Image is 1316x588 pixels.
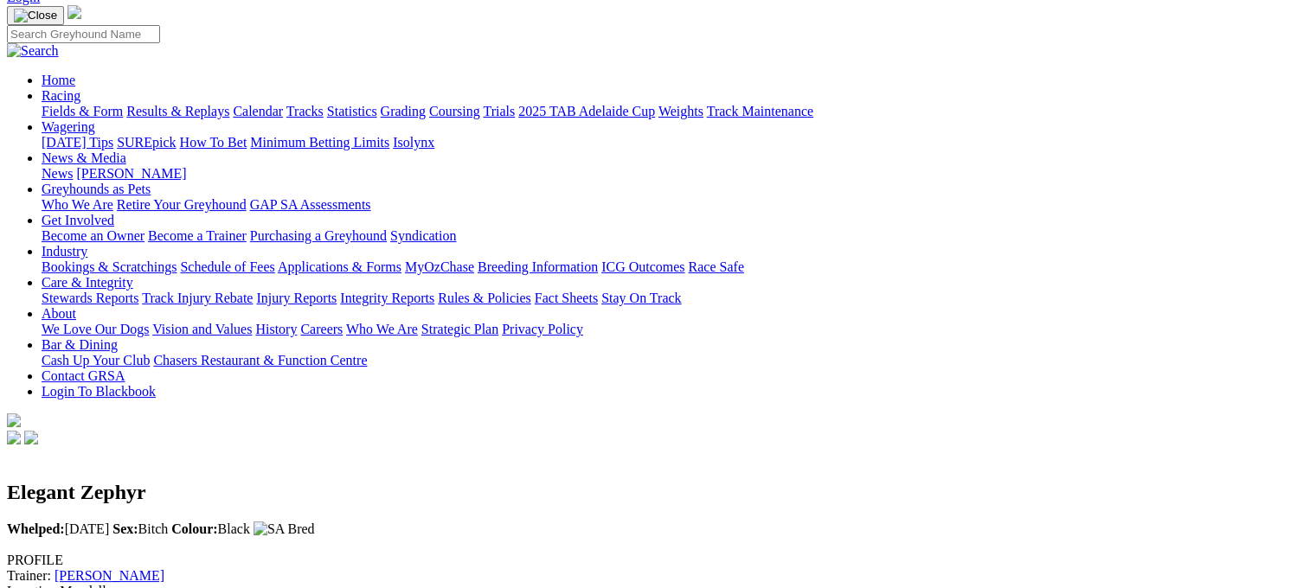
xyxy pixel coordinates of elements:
a: News [42,166,73,181]
a: Applications & Forms [278,259,401,274]
a: Bookings & Scratchings [42,259,177,274]
a: Track Injury Rebate [142,291,253,305]
a: Purchasing a Greyhound [250,228,387,243]
img: logo-grsa-white.png [7,413,21,427]
a: Rules & Policies [438,291,531,305]
a: Stewards Reports [42,291,138,305]
a: History [255,322,297,336]
input: Search [7,25,160,43]
a: Retire Your Greyhound [117,197,247,212]
a: Injury Reports [256,291,337,305]
a: Industry [42,244,87,259]
b: Colour: [171,521,217,536]
img: twitter.svg [24,431,38,444]
a: Breeding Information [478,259,598,274]
span: Trainer: [7,568,51,583]
a: Greyhounds as Pets [42,182,151,196]
a: Bar & Dining [42,337,118,352]
a: [DATE] Tips [42,135,113,150]
img: Search [7,43,59,59]
a: Minimum Betting Limits [250,135,389,150]
h2: Elegant Zephyr [7,481,1309,504]
a: How To Bet [180,135,247,150]
a: Become an Owner [42,228,144,243]
a: Trials [483,104,515,118]
a: Contact GRSA [42,368,125,383]
a: Stay On Track [601,291,681,305]
div: Wagering [42,135,1309,150]
a: Calendar [233,104,283,118]
a: Integrity Reports [340,291,434,305]
a: MyOzChase [405,259,474,274]
img: facebook.svg [7,431,21,444]
a: Coursing [429,104,480,118]
a: Privacy Policy [502,322,583,336]
a: Statistics [327,104,377,118]
a: ICG Outcomes [601,259,684,274]
span: Bitch [112,521,168,536]
img: logo-grsa-white.png [67,5,81,19]
div: Care & Integrity [42,291,1309,306]
div: Greyhounds as Pets [42,197,1309,213]
a: Schedule of Fees [180,259,274,274]
a: News & Media [42,150,126,165]
a: Results & Replays [126,104,229,118]
div: Racing [42,104,1309,119]
a: Racing [42,88,80,103]
a: Cash Up Your Club [42,353,150,367]
a: Strategic Plan [421,322,498,336]
a: Weights [658,104,703,118]
a: We Love Our Dogs [42,322,149,336]
a: Home [42,73,75,87]
b: Whelped: [7,521,65,536]
a: Careers [300,322,343,336]
div: PROFILE [7,553,1309,568]
img: Close [14,9,57,22]
a: Login To Blackbook [42,384,156,399]
div: Bar & Dining [42,353,1309,368]
a: Race Safe [688,259,743,274]
div: About [42,322,1309,337]
a: Care & Integrity [42,275,133,290]
div: News & Media [42,166,1309,182]
button: Toggle navigation [7,6,64,25]
div: Get Involved [42,228,1309,244]
div: Industry [42,259,1309,275]
a: [PERSON_NAME] [55,568,164,583]
a: Syndication [390,228,456,243]
a: Get Involved [42,213,114,227]
a: Who We Are [42,197,113,212]
a: GAP SA Assessments [250,197,371,212]
span: [DATE] [7,521,109,536]
a: About [42,306,76,321]
a: Chasers Restaurant & Function Centre [153,353,367,367]
a: Tracks [286,104,324,118]
a: 2025 TAB Adelaide Cup [518,104,655,118]
a: [PERSON_NAME] [76,166,186,181]
a: Isolynx [393,135,434,150]
a: Grading [381,104,426,118]
a: Fact Sheets [535,291,598,305]
a: Become a Trainer [148,228,247,243]
a: Who We Are [346,322,418,336]
span: Black [171,521,250,536]
a: Wagering [42,119,95,134]
a: Track Maintenance [707,104,813,118]
a: Fields & Form [42,104,123,118]
b: Sex: [112,521,138,536]
img: SA Bred [254,521,315,537]
a: SUREpick [117,135,176,150]
a: Vision and Values [152,322,252,336]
